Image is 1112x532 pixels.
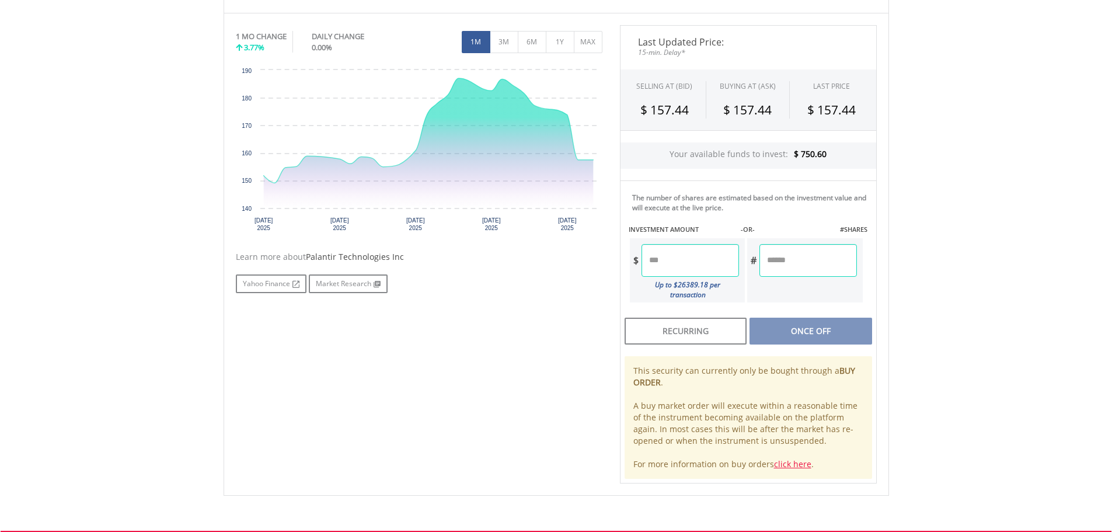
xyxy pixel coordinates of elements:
[774,458,811,470] a: click here
[406,217,424,231] text: [DATE] 2025
[236,64,602,239] div: Chart. Highcharts interactive chart.
[747,244,759,277] div: #
[807,102,856,118] span: $ 157.44
[629,37,867,47] span: Last Updated Price:
[632,193,872,213] div: The number of shares are estimated based on the investment value and will execute at the live price.
[490,31,518,53] button: 3M
[625,356,872,479] div: This security can currently only be bought through a . A buy market order will execute within a r...
[723,102,772,118] span: $ 157.44
[244,42,264,53] span: 3.77%
[640,102,689,118] span: $ 157.44
[306,251,404,262] span: Palantir Technologies Inc
[574,31,602,53] button: MAX
[242,95,252,102] text: 180
[636,81,692,91] div: SELLING AT (BID)
[741,225,755,234] label: -OR-
[518,31,546,53] button: 6M
[242,178,252,184] text: 150
[242,68,252,74] text: 190
[720,81,776,91] span: BUYING AT (ASK)
[242,206,252,212] text: 140
[558,217,577,231] text: [DATE] 2025
[633,365,855,388] b: BUY ORDER
[794,148,827,159] span: $ 750.60
[309,274,388,293] a: Market Research
[236,64,602,239] svg: Interactive chart
[840,225,867,234] label: #SHARES
[312,31,403,42] div: DAILY CHANGE
[330,217,348,231] text: [DATE] 2025
[236,251,602,263] div: Learn more about
[625,318,747,345] div: Recurring
[236,31,287,42] div: 1 MO CHANGE
[546,31,574,53] button: 1Y
[813,81,850,91] div: LAST PRICE
[630,244,642,277] div: $
[630,277,740,302] div: Up to $26389.18 per transaction
[462,31,490,53] button: 1M
[629,225,699,234] label: INVESTMENT AMOUNT
[629,47,867,58] span: 15-min. Delay*
[750,318,872,345] div: Once Off
[621,142,876,169] div: Your available funds to invest:
[482,217,501,231] text: [DATE] 2025
[242,123,252,129] text: 170
[242,150,252,157] text: 160
[254,217,273,231] text: [DATE] 2025
[236,274,306,293] a: Yahoo Finance
[312,42,332,53] span: 0.00%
